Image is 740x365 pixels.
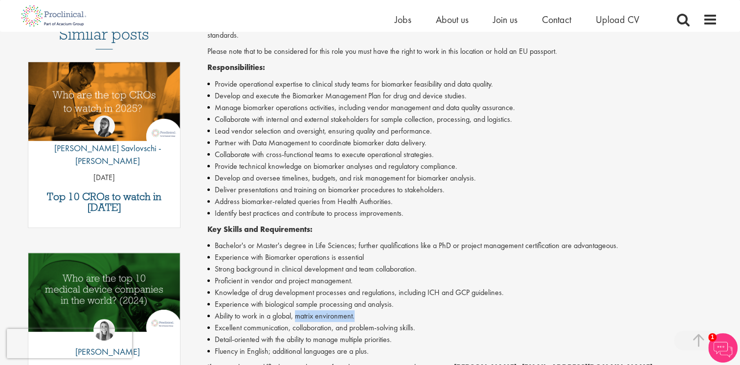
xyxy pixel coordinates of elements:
[93,319,115,341] img: Hannah Burke
[28,62,180,149] a: Link to a post
[493,13,517,26] a: Join us
[28,142,180,167] p: [PERSON_NAME] Savlovschi - [PERSON_NAME]
[207,224,313,234] strong: Key Skills and Requirements:
[207,149,718,160] li: Collaborate with cross-functional teams to execute operational strategies.
[93,115,115,137] img: Theodora Savlovschi - Wicks
[436,13,469,26] a: About us
[28,253,180,340] a: Link to a post
[28,172,180,183] p: [DATE]
[596,13,639,26] a: Upload CV
[59,26,149,49] h3: Similar posts
[207,114,718,125] li: Collaborate with internal and external stakeholders for sample collection, processing, and logist...
[395,13,411,26] a: Jobs
[542,13,571,26] a: Contact
[207,334,718,345] li: Detail-oriented with the ability to manage multiple priorities.
[207,90,718,102] li: Develop and execute the Biomarker Management Plan for drug and device studies.
[207,310,718,322] li: Ability to work in a global, matrix environment.
[207,160,718,172] li: Provide technical knowledge on biomarker analyses and regulatory compliance.
[207,78,718,90] li: Provide operational expertise to clinical study teams for biomarker feasibility and data quality.
[708,333,717,342] span: 1
[207,184,718,196] li: Deliver presentations and training on biomarker procedures to stakeholders.
[207,137,718,149] li: Partner with Data Management to coordinate biomarker data delivery.
[708,333,738,363] img: Chatbot
[7,329,132,358] iframe: reCAPTCHA
[207,102,718,114] li: Manage biomarker operations activities, including vendor management and data quality assurance.
[207,125,718,137] li: Lead vendor selection and oversight, ensuring quality and performance.
[207,196,718,207] li: Address biomarker-related queries from Health Authorities.
[207,240,718,251] li: Bachelor's or Master's degree in Life Sciences; further qualifications like a PhD or project mana...
[207,263,718,275] li: Strong background in clinical development and team collaboration.
[33,191,176,213] a: Top 10 CROs to watch in [DATE]
[28,62,180,141] img: Top 10 CROs 2025 | Proclinical
[207,207,718,219] li: Identify best practices and contribute to process improvements.
[207,322,718,334] li: Excellent communication, collaboration, and problem-solving skills.
[207,287,718,298] li: Knowledge of drug development processes and regulations, including ICH and GCP guidelines.
[207,275,718,287] li: Proficient in vendor and project management.
[207,46,718,57] p: Please note that to be considered for this role you must have the right to work in this location ...
[28,253,180,332] img: Top 10 Medical Device Companies 2024
[207,62,265,72] strong: Responsibilities:
[207,345,718,357] li: Fluency in English; additional languages are a plus.
[207,298,718,310] li: Experience with biological sample processing and analysis.
[207,172,718,184] li: Develop and oversee timelines, budgets, and risk management for biomarker analysis.
[28,115,180,172] a: Theodora Savlovschi - Wicks [PERSON_NAME] Savlovschi - [PERSON_NAME]
[68,319,140,363] a: Hannah Burke [PERSON_NAME]
[207,251,718,263] li: Experience with Biomarker operations is essential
